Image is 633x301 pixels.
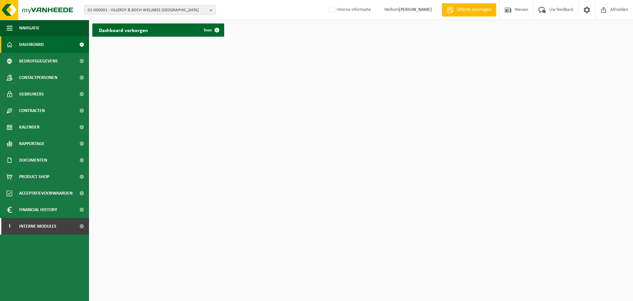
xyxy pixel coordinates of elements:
[455,7,493,13] span: Offerte aanvragen
[399,7,432,12] strong: [PERSON_NAME]
[19,53,58,69] span: Bedrijfsgegevens
[19,185,73,202] span: Acceptatievoorwaarden
[92,23,155,36] h2: Dashboard verborgen
[19,135,45,152] span: Rapportage
[19,169,49,185] span: Product Shop
[19,20,40,36] span: Navigatie
[19,69,57,86] span: Contactpersonen
[19,152,47,169] span: Documenten
[203,28,212,32] span: Toon
[88,5,207,15] span: 01-000001 - VILLEROY & BOCH WELLNESS [GEOGRAPHIC_DATA]
[19,202,57,218] span: Financial History
[327,5,371,15] label: Interne informatie
[19,36,44,53] span: Dashboard
[19,102,45,119] span: Contracten
[198,23,224,37] a: Toon
[84,5,216,15] button: 01-000001 - VILLEROY & BOCH WELLNESS [GEOGRAPHIC_DATA]
[19,218,56,235] span: Interne modules
[442,3,496,17] a: Offerte aanvragen
[19,119,40,135] span: Kalender
[7,218,13,235] span: I
[19,86,44,102] span: Gebruikers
